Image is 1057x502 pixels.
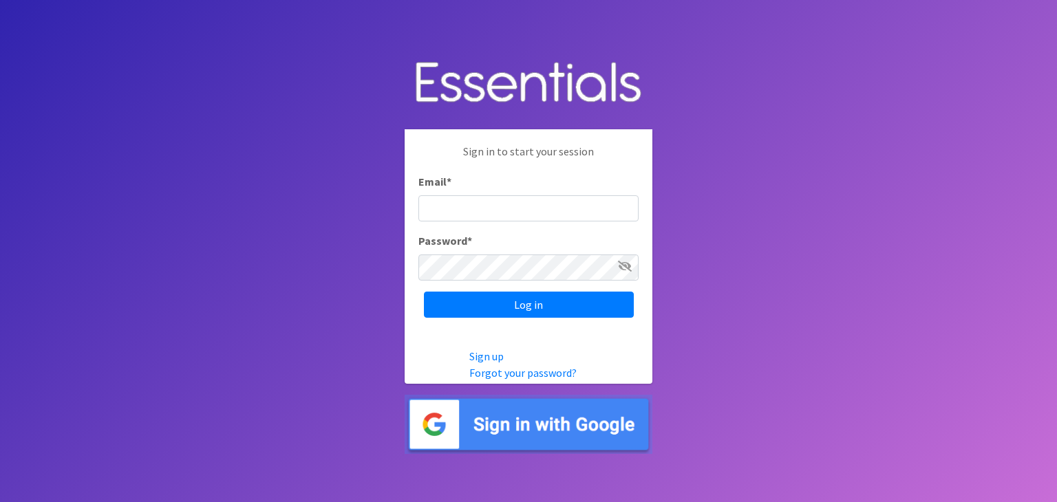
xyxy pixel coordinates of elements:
label: Email [418,173,451,190]
a: Sign up [469,349,504,363]
p: Sign in to start your session [418,143,639,173]
img: Sign in with Google [405,395,652,455]
input: Log in [424,292,634,318]
img: Human Essentials [405,48,652,119]
abbr: required [467,234,472,248]
abbr: required [447,175,451,188]
label: Password [418,232,472,249]
a: Forgot your password? [469,366,577,380]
